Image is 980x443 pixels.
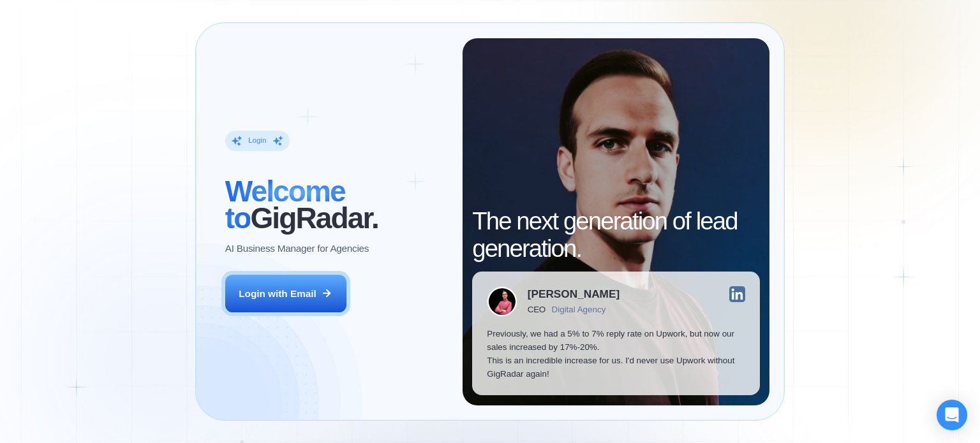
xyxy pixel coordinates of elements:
div: Login [248,136,266,145]
h2: ‍ GigRadar. [225,178,448,231]
h2: The next generation of lead generation. [472,208,760,261]
p: Previously, we had a 5% to 7% reply rate on Upwork, but now our sales increased by 17%-20%. This ... [487,327,745,381]
div: Digital Agency [552,305,606,314]
span: Welcome to [225,175,345,235]
div: Open Intercom Messenger [937,400,967,430]
div: CEO [528,305,546,314]
p: AI Business Manager for Agencies [225,242,369,255]
div: [PERSON_NAME] [528,289,620,300]
div: Login with Email [239,287,316,300]
button: Login with Email [225,275,346,313]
